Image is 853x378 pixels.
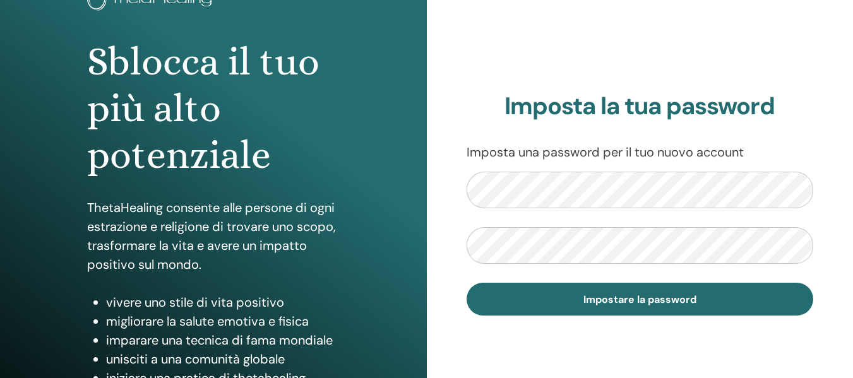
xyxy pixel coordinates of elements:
button: Impostare la password [467,283,814,316]
p: ThetaHealing consente alle persone di ogni estrazione e religione di trovare uno scopo, trasforma... [87,198,340,274]
li: unisciti a una comunità globale [106,350,340,369]
h2: Imposta la tua password [467,92,814,121]
li: vivere uno stile di vita positivo [106,293,340,312]
li: imparare una tecnica di fama mondiale [106,331,340,350]
span: Impostare la password [583,293,696,306]
h1: Sblocca il tuo più alto potenziale [87,38,340,179]
li: migliorare la salute emotiva e fisica [106,312,340,331]
p: Imposta una password per il tuo nuovo account [467,143,814,162]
